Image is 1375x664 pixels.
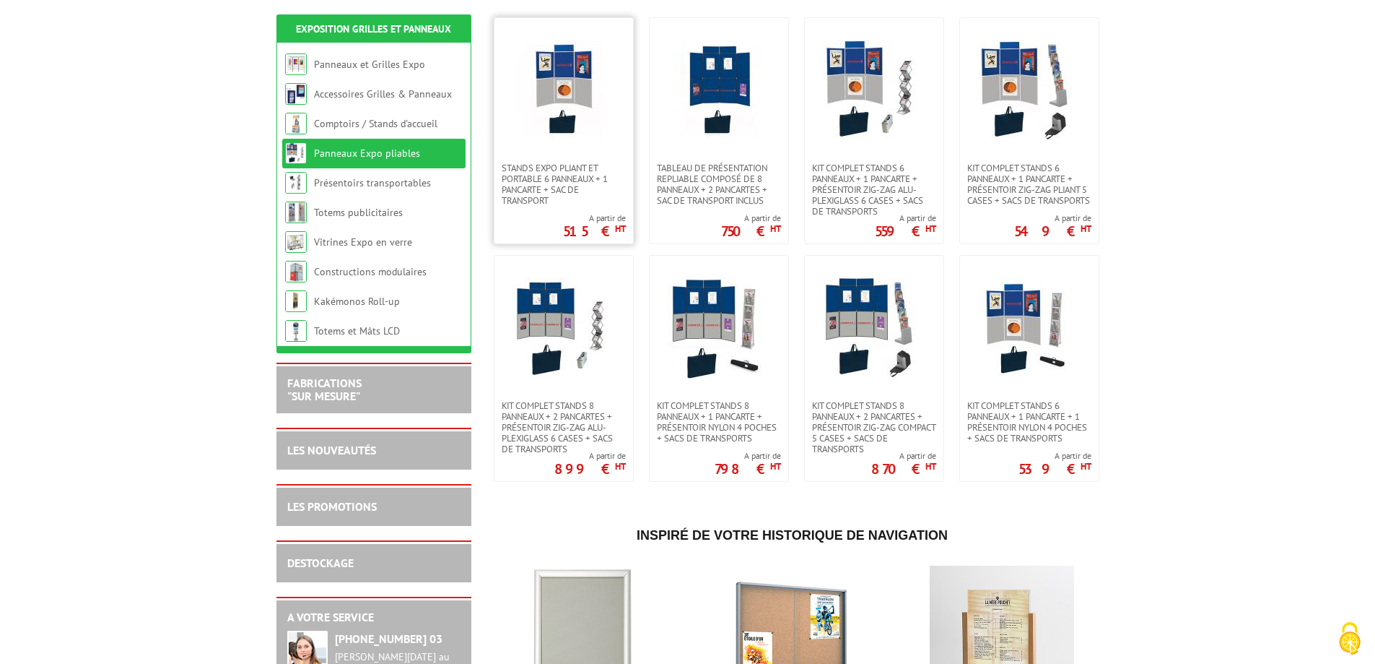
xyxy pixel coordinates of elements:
[637,528,948,543] span: Inspiré de votre historique de navigation
[285,142,307,164] img: Panneaux Expo pliables
[314,206,403,219] a: Totems publicitaires
[513,277,614,379] img: Kit complet stands 8 panneaux + 2 pancartes + présentoir zig-zag alu-plexiglass 6 cases + sacs de...
[967,163,1091,206] span: Kit complet stands 6 panneaux + 1 pancarte + présentoir zig-zag pliant 5 cases + sacs de transports
[285,113,307,134] img: Comptoirs / Stands d'accueil
[563,227,626,236] p: 515 €
[554,450,626,462] span: A partir de
[770,460,781,473] sup: HT
[285,261,307,283] img: Constructions modulaires
[871,450,936,462] span: A partir de
[285,83,307,105] img: Accessoires Grilles & Panneaux
[925,223,936,235] sup: HT
[287,556,354,570] a: DESTOCKAGE
[502,163,626,206] span: Stands expo pliant et portable 6 panneaux + 1 pancarte + sac de transport
[314,324,400,337] a: Totems et Mâts LCD
[285,320,307,342] img: Totems et Mâts LCD
[285,290,307,312] img: Kakémonos Roll-up
[314,58,425,71] a: Panneaux et Grilles Expo
[812,400,936,454] span: Kit complet stands 8 panneaux + 2 pancartes + présentoir zig-zag compact 5 cases + sacs de transp...
[1081,460,1091,473] sup: HT
[314,176,431,189] a: Présentoirs transportables
[285,53,307,75] img: Panneaux et Grilles Expo
[296,22,451,35] a: Exposition Grilles et Panneaux
[657,400,781,444] span: Kit complet stands 8 panneaux + 1 pancarte + présentoir nylon 4 poches + sacs de transports
[657,163,781,206] span: TABLEAU DE PRÉSENTATION REPLIABLE COMPOSÉ DE 8 panneaux + 2 pancartes + sac de transport inclus
[721,212,781,224] span: A partir de
[287,611,460,624] h2: A votre service
[871,465,936,473] p: 870 €
[1081,223,1091,235] sup: HT
[805,163,943,217] a: Kit complet stands 6 panneaux + 1 pancarte + présentoir zig-zag alu-plexiglass 6 cases + sacs de ...
[494,400,633,454] a: Kit complet stands 8 panneaux + 2 pancartes + présentoir zig-zag alu-plexiglass 6 cases + sacs de...
[812,163,936,217] span: Kit complet stands 6 panneaux + 1 pancarte + présentoir zig-zag alu-plexiglass 6 cases + sacs de ...
[513,40,614,141] img: Stands expo pliant et portable 6 panneaux + 1 pancarte + sac de transport
[875,227,936,236] p: 559 €
[715,450,781,462] span: A partir de
[1018,450,1091,462] span: A partir de
[650,400,788,444] a: Kit complet stands 8 panneaux + 1 pancarte + présentoir nylon 4 poches + sacs de transports
[650,163,788,206] a: TABLEAU DE PRÉSENTATION REPLIABLE COMPOSÉ DE 8 panneaux + 2 pancartes + sac de transport inclus
[770,223,781,235] sup: HT
[925,460,936,473] sup: HT
[721,227,781,236] p: 750 €
[715,465,781,473] p: 798 €
[314,236,412,249] a: Vitrines Expo en verre
[494,163,633,206] a: Stands expo pliant et portable 6 panneaux + 1 pancarte + sac de transport
[967,400,1091,444] span: Kit complet stands 6 panneaux + 1 pancarte + 1 présentoir nylon 4 poches + sacs de transports
[335,631,442,646] strong: [PHONE_NUMBER] 03
[1018,465,1091,473] p: 539 €
[314,87,452,100] a: Accessoires Grilles & Panneaux
[1014,212,1091,224] span: A partir de
[285,172,307,194] img: Présentoirs transportables
[314,147,420,160] a: Panneaux Expo pliables
[1332,621,1368,657] img: Cookies (fenêtre modale)
[554,465,626,473] p: 899 €
[287,376,362,403] a: FABRICATIONS"Sur Mesure"
[563,212,626,224] span: A partir de
[668,277,769,379] img: Kit complet stands 8 panneaux + 1 pancarte + présentoir nylon 4 poches + sacs de transports
[285,202,307,223] img: Totems publicitaires
[287,443,376,457] a: LES NOUVEAUTÉS
[285,231,307,253] img: Vitrines Expo en verre
[960,163,1099,206] a: Kit complet stands 6 panneaux + 1 pancarte + présentoir zig-zag pliant 5 cases + sacs de transports
[1014,227,1091,236] p: 549 €
[314,265,427,278] a: Constructions modulaires
[805,400,943,454] a: Kit complet stands 8 panneaux + 2 pancartes + présentoir zig-zag compact 5 cases + sacs de transp...
[314,117,437,130] a: Comptoirs / Stands d'accueil
[287,499,377,514] a: LES PROMOTIONS
[824,277,925,379] img: Kit complet stands 8 panneaux + 2 pancartes + présentoir zig-zag compact 5 cases + sacs de transp...
[979,277,1080,379] img: Kit complet stands 6 panneaux + 1 pancarte + 1 présentoir nylon 4 poches + sacs de transports
[979,40,1080,141] img: Kit complet stands 6 panneaux + 1 pancarte + présentoir zig-zag pliant 5 cases + sacs de transports
[615,460,626,473] sup: HT
[314,295,400,308] a: Kakémonos Roll-up
[875,212,936,224] span: A partir de
[824,40,925,141] img: Kit complet stands 6 panneaux + 1 pancarte + présentoir zig-zag alu-plexiglass 6 cases + sacs de ...
[668,40,769,141] img: TABLEAU DE PRÉSENTATION REPLIABLE COMPOSÉ DE 8 panneaux + 2 pancartes + sac de transport inclus
[615,223,626,235] sup: HT
[502,400,626,454] span: Kit complet stands 8 panneaux + 2 pancartes + présentoir zig-zag alu-plexiglass 6 cases + sacs de...
[960,400,1099,444] a: Kit complet stands 6 panneaux + 1 pancarte + 1 présentoir nylon 4 poches + sacs de transports
[1324,615,1375,664] button: Cookies (fenêtre modale)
